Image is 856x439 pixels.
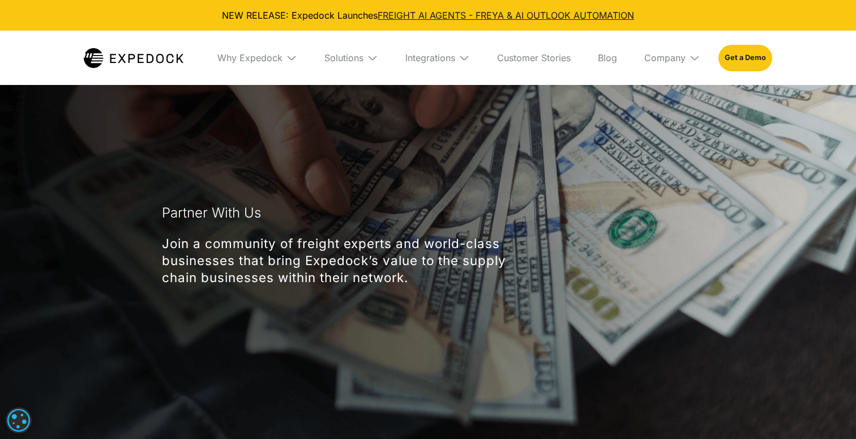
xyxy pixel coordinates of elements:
div: Integrations [396,31,479,85]
a: Blog [589,31,626,85]
div: Solutions [324,52,363,63]
p: Join a community of freight experts and world-class businesses that bring Expedock’s value to the... [162,235,545,286]
div: Why Expedock [208,31,306,85]
a: Customer Stories [488,31,580,85]
a: Get a Demo [718,45,772,71]
div: Company [635,31,709,85]
div: Solutions [315,31,387,85]
div: Why Expedock [217,52,283,63]
div: Company [644,52,686,63]
h1: Partner With Us [162,199,261,227]
div: NEW RELEASE: Expedock Launches [9,9,847,22]
div: Integrations [405,52,455,63]
a: FREIGHT AI AGENTS - FREYA & AI OUTLOOK AUTOMATION [378,10,634,21]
